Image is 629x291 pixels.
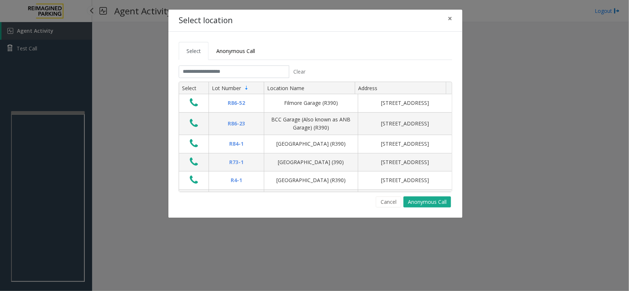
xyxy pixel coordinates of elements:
[212,85,241,92] span: Lot Number
[289,65,310,78] button: Clear
[213,176,259,184] div: R4-1
[363,140,447,148] div: [STREET_ADDRESS]
[363,99,447,107] div: [STREET_ADDRESS]
[269,158,353,166] div: [GEOGRAPHIC_DATA] (390)
[179,15,233,26] h4: Select location
[363,120,447,128] div: [STREET_ADDRESS]
[179,82,452,192] div: Data table
[363,176,447,184] div: [STREET_ADDRESS]
[269,140,353,148] div: [GEOGRAPHIC_DATA] (R390)
[213,140,259,148] div: R84-1
[363,158,447,166] div: [STREET_ADDRESS]
[179,82,209,95] th: Select
[267,85,304,92] span: Location Name
[213,99,259,107] div: R86-52
[443,10,457,28] button: Close
[448,13,452,24] span: ×
[186,47,201,54] span: Select
[403,196,451,207] button: Anonymous Call
[213,120,259,128] div: R86-23
[358,85,377,92] span: Address
[269,176,353,184] div: [GEOGRAPHIC_DATA] (R390)
[216,47,255,54] span: Anonymous Call
[269,99,353,107] div: Filmore Garage (R390)
[269,116,353,132] div: BCC Garage (Also known as ANB Garage) (R390)
[376,196,401,207] button: Cancel
[213,158,259,166] div: R73-1
[244,85,249,91] span: Sortable
[179,42,452,60] ul: Tabs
